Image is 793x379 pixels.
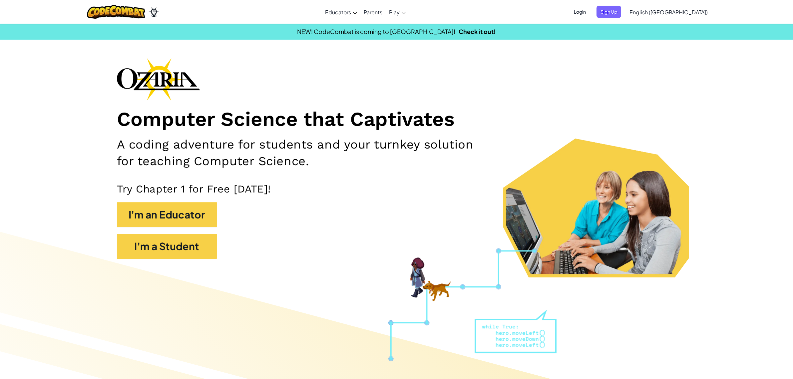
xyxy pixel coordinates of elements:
[322,3,360,21] a: Educators
[626,3,711,21] a: English ([GEOGRAPHIC_DATA])
[117,202,217,227] button: I'm an Educator
[459,28,496,35] a: Check it out!
[149,7,159,17] img: Ozaria
[117,183,676,195] p: Try Chapter 1 for Free [DATE]!
[386,3,409,21] a: Play
[87,5,145,19] img: CodeCombat logo
[117,58,200,101] img: Ozaria branding logo
[629,9,708,16] span: English ([GEOGRAPHIC_DATA])
[570,6,590,18] button: Login
[117,234,217,259] button: I'm a Student
[596,6,621,18] button: Sign Up
[360,3,386,21] a: Parents
[117,107,676,132] h1: Computer Science that Captivates
[297,28,455,35] span: NEW! CodeCombat is coming to [GEOGRAPHIC_DATA]!
[117,136,492,169] h2: A coding adventure for students and your turnkey solution for teaching Computer Science.
[389,9,400,16] span: Play
[325,9,351,16] span: Educators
